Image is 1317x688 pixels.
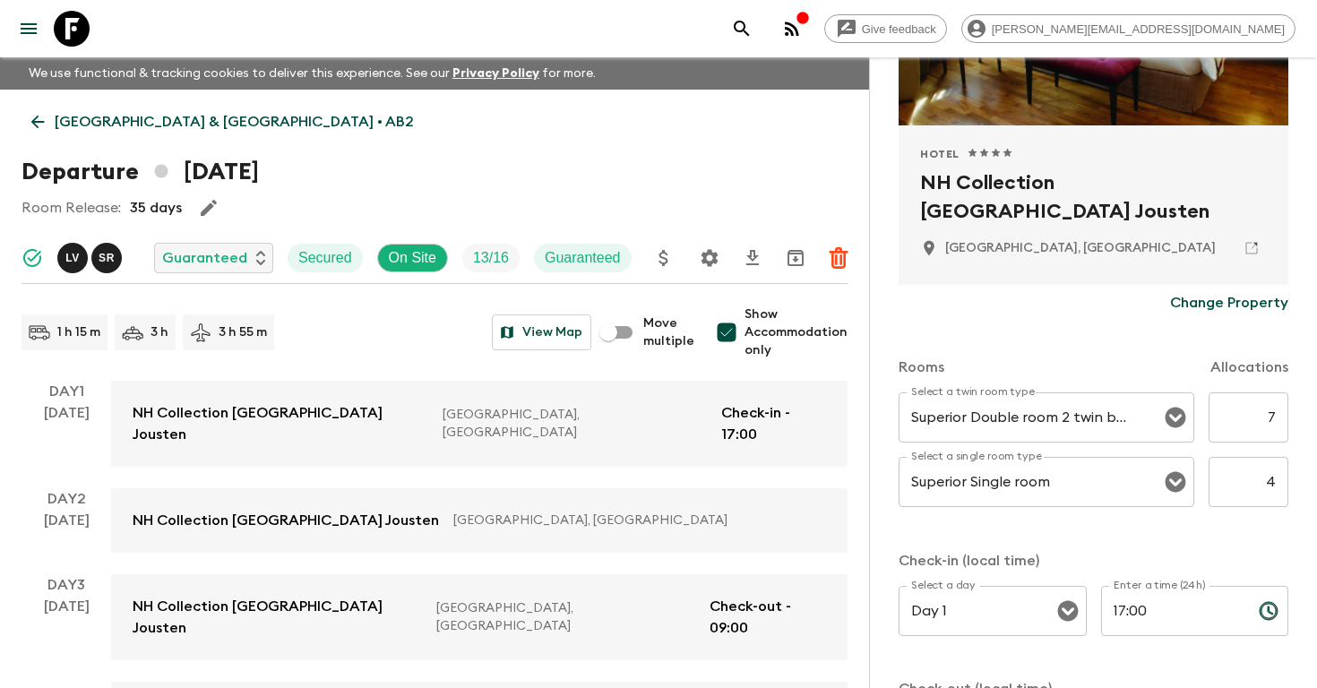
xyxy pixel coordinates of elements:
[22,488,111,510] p: Day 2
[492,314,591,350] button: View Map
[133,596,422,639] p: NH Collection [GEOGRAPHIC_DATA] Jousten
[133,402,428,445] p: NH Collection [GEOGRAPHIC_DATA] Jousten
[911,449,1042,464] label: Select a single room type
[111,574,848,660] a: NH Collection [GEOGRAPHIC_DATA] Jousten[GEOGRAPHIC_DATA], [GEOGRAPHIC_DATA]Check-out - 09:00
[1170,285,1288,321] button: Change Property
[453,512,812,529] p: [GEOGRAPHIC_DATA], [GEOGRAPHIC_DATA]
[473,247,509,269] p: 13 / 16
[1163,469,1188,494] button: Open
[436,599,695,635] p: [GEOGRAPHIC_DATA], [GEOGRAPHIC_DATA]
[646,240,682,276] button: Update Price, Early Bird Discount and Costs
[911,384,1035,400] label: Select a twin room type
[920,168,1267,226] h2: NH Collection [GEOGRAPHIC_DATA] Jousten
[1251,593,1287,629] button: Choose time, selected time is 5:00 PM
[462,244,520,272] div: Trip Fill
[65,251,80,265] p: L V
[22,574,111,596] p: Day 3
[111,488,848,553] a: NH Collection [GEOGRAPHIC_DATA] Jousten[GEOGRAPHIC_DATA], [GEOGRAPHIC_DATA]
[22,104,424,140] a: [GEOGRAPHIC_DATA] & [GEOGRAPHIC_DATA] • AB2
[545,247,621,269] p: Guaranteed
[57,243,125,273] button: LVSR
[44,402,90,467] div: [DATE]
[151,323,168,341] p: 3 h
[1163,405,1188,430] button: Open
[288,244,363,272] div: Secured
[111,381,848,467] a: NH Collection [GEOGRAPHIC_DATA] Jousten[GEOGRAPHIC_DATA], [GEOGRAPHIC_DATA]Check-in - 17:00
[710,596,826,639] p: Check-out - 09:00
[389,247,436,269] p: On Site
[377,244,448,272] div: On Site
[745,305,848,359] span: Show Accommodation only
[99,251,115,265] p: S R
[899,357,944,378] p: Rooms
[692,240,727,276] button: Settings
[55,111,414,133] p: [GEOGRAPHIC_DATA] & [GEOGRAPHIC_DATA] • AB2
[1055,598,1080,623] button: Open
[824,14,947,43] a: Give feedback
[22,247,43,269] svg: Synced Successfully
[778,240,813,276] button: Archive (Completed, Cancelled or Unsynced Departures only)
[735,240,770,276] button: Download CSV
[22,154,259,190] h1: Departure [DATE]
[821,240,856,276] button: Delete
[57,323,100,341] p: 1 h 15 m
[899,550,1288,572] p: Check-in (local time)
[298,247,352,269] p: Secured
[724,11,760,47] button: search adventures
[643,314,694,350] span: Move multiple
[721,402,826,445] p: Check-in - 17:00
[22,381,111,402] p: Day 1
[11,11,47,47] button: menu
[852,22,946,36] span: Give feedback
[982,22,1295,36] span: [PERSON_NAME][EMAIL_ADDRESS][DOMAIN_NAME]
[133,510,439,531] p: NH Collection [GEOGRAPHIC_DATA] Jousten
[920,147,960,161] span: Hotel
[130,197,182,219] p: 35 days
[452,67,539,80] a: Privacy Policy
[961,14,1295,43] div: [PERSON_NAME][EMAIL_ADDRESS][DOMAIN_NAME]
[22,197,121,219] p: Room Release:
[1210,357,1288,378] p: Allocations
[1114,578,1206,593] label: Enter a time (24h)
[1170,292,1288,314] p: Change Property
[162,247,247,269] p: Guaranteed
[22,57,603,90] p: We use functional & tracking cookies to deliver this experience. See our for more.
[945,239,1216,257] p: Buenos Aires, Argentina
[44,510,90,553] div: [DATE]
[443,406,707,442] p: [GEOGRAPHIC_DATA], [GEOGRAPHIC_DATA]
[219,323,267,341] p: 3 h 55 m
[57,248,125,262] span: Lucas Valentim, Sol Rodriguez
[911,578,975,593] label: Select a day
[1101,586,1244,636] input: hh:mm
